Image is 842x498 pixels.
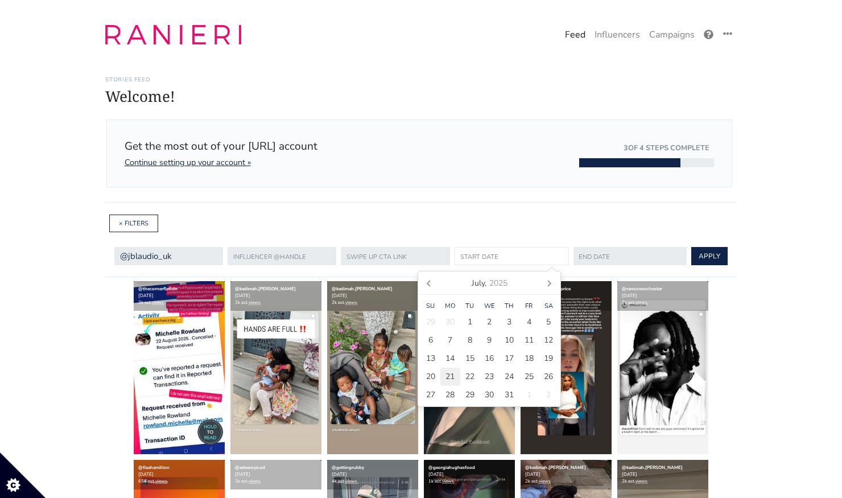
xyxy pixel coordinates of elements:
[345,478,357,484] a: views
[445,316,455,328] span: 30
[624,143,628,153] span: 3
[527,389,531,401] span: 1
[544,334,553,346] span: 12
[455,247,569,265] input: Date in YYYY-MM-DD format
[544,371,553,382] span: 26
[134,281,225,311] div: [DATE] 2k est.
[539,302,559,311] div: Sa
[114,247,223,265] input: #hashtag or @tag IN STORY
[468,316,472,328] span: 1
[505,389,514,401] span: 31
[645,23,699,46] a: Campaigns
[235,286,296,292] a: @kadimah.[PERSON_NAME]
[467,274,512,292] div: July,
[525,352,534,364] span: 18
[426,389,435,401] span: 27
[525,464,586,471] a: @kadimah.[PERSON_NAME]
[489,277,507,289] i: 2025
[230,460,321,489] div: [DATE] 2k est.
[560,23,590,46] a: Feed
[440,302,460,311] div: Mo
[617,281,708,311] div: [DATE] 3k est.
[465,371,474,382] span: 22
[235,464,265,471] a: @adewoye.od
[332,464,364,471] a: @gettingrubby
[468,334,472,346] span: 8
[155,478,167,484] a: views
[249,299,261,306] a: views
[119,219,148,228] a: × FILTERS
[138,464,170,471] a: @fiaahamilton
[327,460,418,489] div: [DATE] 4k est.
[525,334,534,346] span: 11
[480,302,500,311] div: We
[584,143,709,154] div: of 4 steps complete
[527,316,531,328] span: 4
[332,286,393,292] a: @kadimah.[PERSON_NAME]
[445,352,455,364] span: 14
[228,247,336,265] input: influencer @handle
[590,23,645,46] a: Influencers
[428,464,475,471] a: @georgiahughesfood
[420,302,440,311] div: Su
[465,389,474,401] span: 29
[125,157,251,168] a: Continue setting up your account »
[105,25,241,44] img: 11:26:11_1548242771
[345,299,357,306] a: views
[152,299,164,306] a: views
[691,247,728,265] button: APPLY
[424,460,515,489] div: [DATE] 1k est.
[426,352,435,364] span: 13
[507,316,511,328] span: 3
[428,334,433,346] span: 6
[539,478,551,484] a: views
[519,302,539,311] div: Fr
[125,138,411,155] div: Get the most out of your [URL] account
[546,389,551,401] span: 2
[617,460,708,489] div: [DATE] 2k est.
[521,460,612,489] div: [DATE] 2k est.
[546,316,551,328] span: 5
[635,478,647,484] a: views
[448,334,452,346] span: 7
[622,464,683,471] a: @kadimah.[PERSON_NAME]
[230,281,321,311] div: [DATE] 2k est.
[485,352,494,364] span: 16
[460,302,480,311] div: Tu
[341,247,449,265] input: swipe up cta link
[105,76,737,83] h6: Stories Feed
[445,389,455,401] span: 28
[505,352,514,364] span: 17
[573,247,687,265] input: Date in YYYY-MM-DD format
[485,389,494,401] span: 30
[105,88,737,105] h1: Welcome!
[505,334,514,346] span: 10
[134,460,225,489] div: [DATE] 654 est.
[485,371,494,382] span: 23
[138,286,178,292] a: @thecornerflatldn
[544,352,553,364] span: 19
[622,286,662,292] a: @ramonerochester
[500,302,519,311] div: Th
[426,316,435,328] span: 29
[249,478,261,484] a: views
[445,371,455,382] span: 21
[521,281,612,311] div: [DATE] 3k est.
[487,334,492,346] span: 9
[442,478,454,484] a: views
[635,299,647,306] a: views
[525,371,534,382] span: 25
[505,371,514,382] span: 24
[426,371,435,382] span: 20
[465,352,474,364] span: 15
[487,316,492,328] span: 2
[327,281,418,311] div: [DATE] 2k est.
